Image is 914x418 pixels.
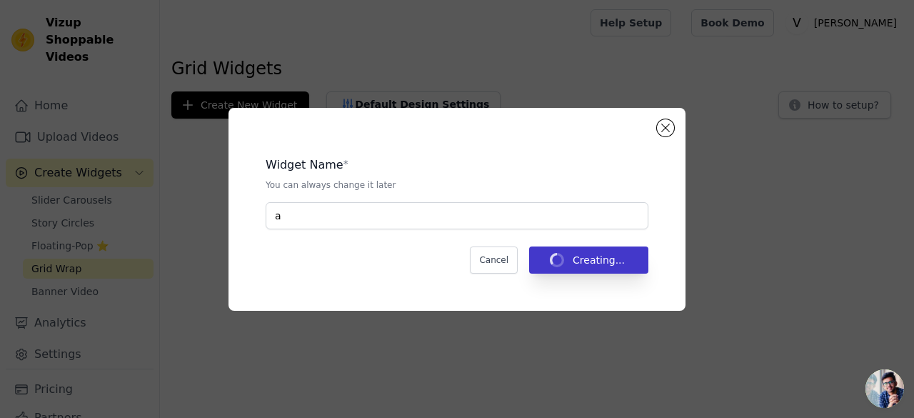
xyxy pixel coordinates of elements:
button: Creating... [529,247,648,274]
p: You can always change it later [266,179,648,191]
a: Açık sohbet [865,369,904,408]
button: Cancel [470,247,518,274]
legend: Widget Name [266,156,343,174]
button: Close modal [657,119,674,136]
